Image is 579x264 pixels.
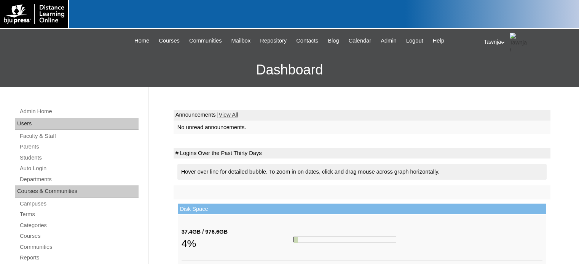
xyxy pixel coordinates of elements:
[328,36,339,45] span: Blog
[182,236,293,251] div: 4%
[155,36,183,45] a: Courses
[228,36,255,45] a: Mailbox
[19,253,139,262] a: Reports
[292,36,322,45] a: Contacts
[19,199,139,209] a: Campuses
[256,36,290,45] a: Repository
[19,107,139,116] a: Admin Home
[159,36,180,45] span: Courses
[134,36,149,45] span: Home
[19,153,139,163] a: Students
[510,33,529,52] img: Tawnja / Distance Learning Online Staff
[433,36,444,45] span: Help
[174,110,550,120] td: Announcements |
[296,36,318,45] span: Contacts
[406,36,423,45] span: Logout
[345,36,375,45] a: Calendar
[484,33,571,52] div: Tawnja
[185,36,226,45] a: Communities
[19,231,139,241] a: Courses
[19,164,139,173] a: Auto Login
[231,36,251,45] span: Mailbox
[429,36,448,45] a: Help
[19,131,139,141] a: Faculty & Staff
[260,36,287,45] span: Repository
[189,36,222,45] span: Communities
[402,36,427,45] a: Logout
[349,36,371,45] span: Calendar
[182,228,293,236] div: 37.4GB / 976.6GB
[19,210,139,219] a: Terms
[15,118,139,130] div: Users
[177,164,547,180] div: Hover over line for detailed bubble. To zoom in on dates, click and drag mouse across graph horiz...
[377,36,400,45] a: Admin
[131,36,153,45] a: Home
[19,175,139,184] a: Departments
[324,36,343,45] a: Blog
[4,53,575,87] h3: Dashboard
[15,185,139,198] div: Courses & Communities
[19,221,139,230] a: Categories
[219,112,238,118] a: View All
[178,204,546,215] td: Disk Space
[381,36,397,45] span: Admin
[4,4,64,24] img: logo-white.png
[19,142,139,152] a: Parents
[19,242,139,252] a: Communities
[174,148,550,159] td: # Logins Over the Past Thirty Days
[174,120,550,134] td: No unread announcements.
